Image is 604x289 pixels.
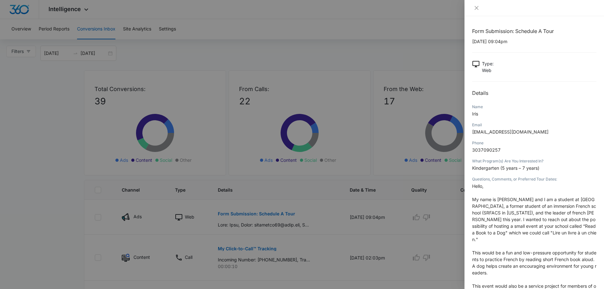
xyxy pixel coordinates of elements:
[472,5,481,11] button: Close
[472,197,596,242] span: My name is [PERSON_NAME] and I am a student at [GEOGRAPHIC_DATA], a former student of an immersio...
[472,165,539,171] span: Kindergarten (5 years – 7 years)
[472,147,501,153] span: 3037090257
[472,122,596,128] div: Email
[482,60,494,67] p: Type :
[472,158,596,164] div: What Program(s) Are You Interested In?
[472,38,596,45] p: [DATE] 09:04pm
[472,27,596,35] h1: Form Submission: Schedule A Tour
[472,111,478,116] span: Iris
[472,176,596,182] div: Questions, Comments, or Preferred Tour Dates:
[472,140,596,146] div: Phone
[472,129,549,135] span: [EMAIL_ADDRESS][DOMAIN_NAME]
[472,89,596,97] h2: Details
[482,67,494,74] p: Web
[474,5,479,10] span: close
[472,183,484,189] span: Hello,
[472,250,596,275] span: This would be a fun and low-pressure opportunity for students to practice French by reading short...
[472,104,596,110] div: Name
